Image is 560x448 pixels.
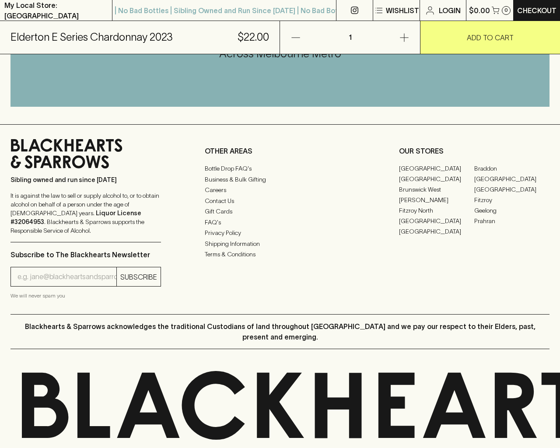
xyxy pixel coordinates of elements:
a: Fitzroy North [399,205,474,216]
p: $0.00 [469,5,490,16]
p: Checkout [517,5,556,16]
a: [PERSON_NAME] [399,195,474,205]
a: Bottle Drop FAQ's [205,164,355,174]
h5: Elderton E Series Chardonnay 2023 [10,30,173,44]
a: Prahran [474,216,549,226]
p: 0 [504,8,508,13]
input: e.g. jane@blackheartsandsparrows.com.au [17,270,116,284]
a: Shipping Information [205,238,355,249]
a: [GEOGRAPHIC_DATA] [474,174,549,184]
a: Fitzroy [474,195,549,205]
p: OUR STORES [399,146,549,156]
a: [GEOGRAPHIC_DATA] [399,216,474,226]
a: Braddon [474,163,549,174]
a: Contact Us [205,196,355,206]
p: Blackhearts & Sparrows acknowledges the traditional Custodians of land throughout [GEOGRAPHIC_DAT... [17,321,543,342]
a: [GEOGRAPHIC_DATA] [474,184,549,195]
a: FAQ's [205,217,355,227]
p: It is against the law to sell or supply alcohol to, or to obtain alcohol on behalf of a person un... [10,191,161,235]
button: SUBSCRIBE [117,267,161,286]
a: Brunswick West [399,184,474,195]
p: ADD TO CART [467,32,514,43]
p: SUBSCRIBE [120,272,157,282]
a: [GEOGRAPHIC_DATA] [399,174,474,184]
p: Subscribe to The Blackhearts Newsletter [10,249,161,260]
p: OTHER AREAS [205,146,355,156]
a: Careers [205,185,355,196]
p: 1 [339,21,360,54]
a: Business & Bulk Gifting [205,174,355,185]
a: [GEOGRAPHIC_DATA] [399,226,474,237]
p: Wishlist [386,5,419,16]
a: Terms & Conditions [205,249,355,260]
a: [GEOGRAPHIC_DATA] [399,163,474,174]
button: ADD TO CART [420,21,560,54]
p: We will never spam you [10,291,161,300]
a: Privacy Policy [205,228,355,238]
p: Login [439,5,461,16]
h5: $22.00 [238,30,269,44]
a: Geelong [474,205,549,216]
p: Sibling owned and run since [DATE] [10,175,161,184]
a: Gift Cards [205,206,355,217]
